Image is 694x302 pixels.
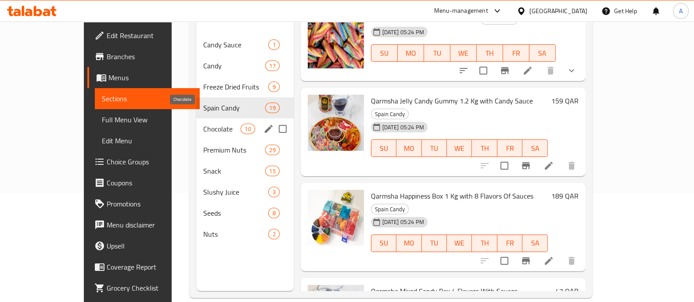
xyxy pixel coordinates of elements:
a: Coupons [87,172,200,193]
div: items [265,145,279,155]
a: Edit Restaurant [87,25,200,46]
button: WE [447,234,472,252]
div: [GEOGRAPHIC_DATA] [529,6,587,16]
a: Grocery Checklist [87,277,200,298]
a: Choice Groups [87,151,200,172]
span: Select to update [495,252,514,270]
button: MO [398,44,424,62]
span: Grocery Checklist [107,283,193,293]
span: 8 [269,209,279,217]
span: TU [428,47,447,60]
div: Slushy Juice3 [196,181,294,203]
span: 15 [266,167,279,175]
span: Qarmsha Happiness Box 1 Kg with 8 Flavors Of Sauces [371,189,533,203]
a: Coverage Report [87,256,200,277]
span: MO [400,142,418,155]
div: Freeze Dried Fruits9 [196,76,294,97]
button: Branch-specific-item [494,60,515,81]
button: Branch-specific-item [515,250,536,271]
div: Seeds8 [196,203,294,224]
a: Edit menu item [543,160,554,171]
span: Candy [203,60,265,71]
span: SU [375,47,394,60]
button: FR [497,139,522,157]
span: TU [425,142,443,155]
button: show more [561,60,582,81]
a: Full Menu View [95,109,200,130]
span: Nuts [203,229,269,239]
img: Qarmsha Jelly Candy Sour Bika Bom [308,12,364,68]
span: WE [450,142,468,155]
span: Select to update [474,61,493,80]
button: TU [422,234,447,252]
span: Spain Candy [371,109,408,119]
div: Menu-management [434,6,488,16]
button: WE [450,44,477,62]
span: 1 [269,41,279,49]
button: TU [424,44,450,62]
span: 17 [266,62,279,70]
span: TH [475,237,493,249]
h6: 189 QAR [551,190,579,202]
h6: 159 QAR [551,95,579,107]
span: 10 [241,125,254,133]
span: Chocolate [203,124,241,134]
button: SU [371,44,398,62]
button: sort-choices [453,60,474,81]
span: A [679,6,683,16]
span: FR [501,142,519,155]
button: TH [472,234,497,252]
div: Candy Sauce1 [196,34,294,55]
a: Edit menu item [522,65,533,76]
span: Premium Nuts [203,145,265,155]
button: SU [371,234,396,252]
span: 3 [269,188,279,196]
span: TU [425,237,443,249]
span: TH [475,142,493,155]
span: [DATE] 05:24 PM [379,123,428,131]
span: Spain Candy [371,204,408,214]
a: Branches [87,46,200,67]
span: Choice Groups [107,156,193,167]
div: items [268,187,279,197]
div: items [268,208,279,218]
span: Slushy Juice [203,187,269,197]
span: FR [507,47,526,60]
span: Qarmsha Jelly Candy Gummy 1.2 Kg with Candy Sauce [371,94,533,107]
span: SU [375,142,393,155]
span: Seeds [203,208,269,218]
span: Freeze Dried Fruits [203,82,269,92]
span: FR [501,237,519,249]
button: TH [472,139,497,157]
div: items [268,229,279,239]
div: Premium Nuts29 [196,139,294,160]
button: TH [477,44,503,62]
div: Candy17 [196,55,294,76]
span: Spain Candy [203,103,265,113]
button: MO [396,139,421,157]
img: Qarmsha Happiness Box 1 Kg with 8 Flavors Of Sauces [308,190,364,246]
span: MO [400,237,418,249]
span: Select to update [495,156,514,175]
span: WE [454,47,473,60]
span: Edit Menu [102,135,193,146]
svg: Show Choices [566,65,577,76]
button: TU [422,139,447,157]
span: Promotions [107,199,193,209]
span: WE [450,237,468,249]
span: SA [533,47,552,60]
a: Edit menu item [543,256,554,266]
span: Qarmsha Mixed Candy Box 4 Flavors With Sauces [371,284,518,298]
a: Menu disclaimer [87,214,200,235]
a: Menus [87,67,200,88]
span: 9 [269,83,279,91]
